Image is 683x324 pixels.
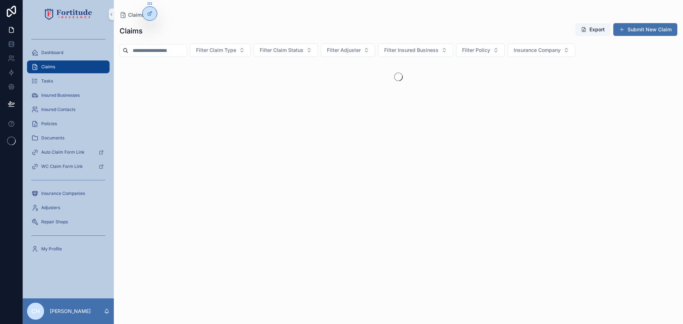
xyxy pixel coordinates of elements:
[41,64,55,70] span: Claims
[45,9,92,20] img: App logo
[190,43,251,57] button: Select Button
[128,11,144,18] span: Claims
[321,43,375,57] button: Select Button
[27,117,110,130] a: Policies
[27,103,110,116] a: Insured Contacts
[27,75,110,87] a: Tasks
[27,46,110,59] a: Dashboard
[31,307,40,315] span: CH
[514,47,561,54] span: Insurance Company
[575,23,610,36] button: Export
[41,246,62,252] span: My Profile
[462,47,490,54] span: Filter Policy
[41,191,85,196] span: Insurance Companies
[23,28,114,265] div: scrollable content
[613,23,677,36] button: Submit New Claim
[196,47,236,54] span: Filter Claim Type
[260,47,303,54] span: Filter Claim Status
[41,78,53,84] span: Tasks
[41,149,85,155] span: Auto Claim Form Link
[41,50,63,55] span: Dashboard
[41,135,64,141] span: Documents
[27,160,110,173] a: WC Claim Form Link
[27,146,110,159] a: Auto Claim Form Link
[27,216,110,228] a: Repair Shops
[27,60,110,73] a: Claims
[120,11,144,18] a: Claims
[327,47,361,54] span: Filter Adjuster
[378,43,453,57] button: Select Button
[456,43,505,57] button: Select Button
[508,43,575,57] button: Select Button
[27,89,110,102] a: Insured Businesses
[41,205,60,211] span: Adjusters
[50,308,91,315] p: [PERSON_NAME]
[41,121,57,127] span: Policies
[41,107,75,112] span: Insured Contacts
[120,26,143,36] h1: Claims
[384,47,439,54] span: Filter Insured Business
[27,187,110,200] a: Insurance Companies
[27,243,110,255] a: My Profile
[41,92,80,98] span: Insured Businesses
[41,164,83,169] span: WC Claim Form Link
[27,132,110,144] a: Documents
[254,43,318,57] button: Select Button
[41,219,68,225] span: Repair Shops
[27,201,110,214] a: Adjusters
